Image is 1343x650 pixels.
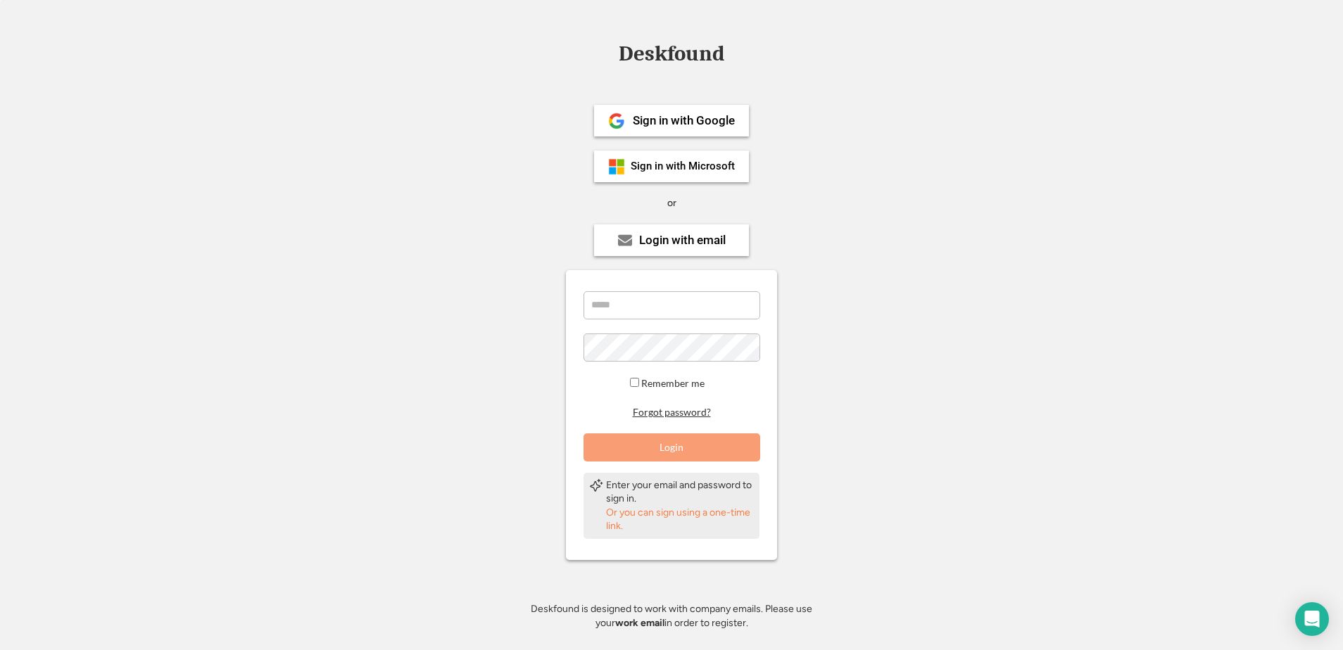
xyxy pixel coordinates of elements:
[1295,602,1329,636] div: Open Intercom Messenger
[641,377,705,389] label: Remember me
[633,115,735,127] div: Sign in with Google
[608,158,625,175] img: ms-symbollockup_mssymbol_19.png
[612,43,731,65] div: Deskfound
[639,234,726,246] div: Login with email
[631,406,713,419] button: Forgot password?
[606,506,754,533] div: Or you can sign using a one-time link.
[606,478,754,506] div: Enter your email and password to sign in.
[615,617,664,629] strong: work email
[608,113,625,129] img: 1024px-Google__G__Logo.svg.png
[667,196,676,210] div: or
[513,602,830,630] div: Deskfound is designed to work with company emails. Please use your in order to register.
[584,433,760,461] button: Login
[631,161,735,172] div: Sign in with Microsoft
